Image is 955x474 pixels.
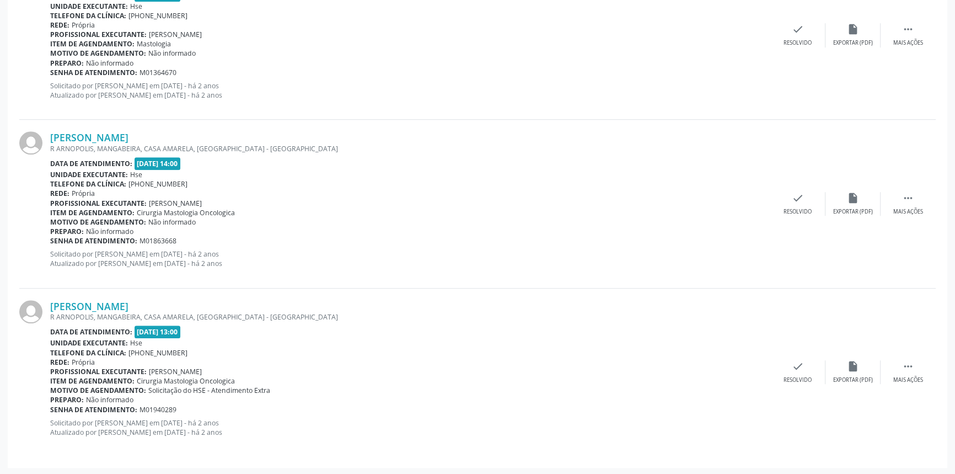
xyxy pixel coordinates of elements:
[50,376,135,386] b: Item de agendamento:
[50,144,770,153] div: R ARNOPOLIS, MANGABEIRA, CASA AMARELA, [GEOGRAPHIC_DATA] - [GEOGRAPHIC_DATA]
[50,367,147,376] b: Profissional executante:
[135,326,181,338] span: [DATE] 13:00
[130,2,142,11] span: Hse
[137,208,235,217] span: Cirurgia Mastologia Oncologica
[148,386,270,395] span: Solicitação do HSE - Atendimento Extra
[50,418,770,437] p: Solicitado por [PERSON_NAME] em [DATE] - há 2 anos Atualizado por [PERSON_NAME] em [DATE] - há 2 ...
[893,208,923,216] div: Mais ações
[50,170,128,179] b: Unidade executante:
[128,348,187,358] span: [PHONE_NUMBER]
[140,68,176,77] span: M01364670
[50,208,135,217] b: Item de agendamento:
[50,327,132,337] b: Data de atendimento:
[833,376,873,384] div: Exportar (PDF)
[50,2,128,11] b: Unidade executante:
[72,189,95,198] span: Própria
[792,23,804,35] i: check
[833,39,873,47] div: Exportar (PDF)
[50,249,770,268] p: Solicitado por [PERSON_NAME] em [DATE] - há 2 anos Atualizado por [PERSON_NAME] em [DATE] - há 2 ...
[140,236,176,246] span: M01863668
[86,227,133,236] span: Não informado
[50,312,770,322] div: R ARNOPOLIS, MANGABEIRA, CASA AMARELA, [GEOGRAPHIC_DATA] - [GEOGRAPHIC_DATA]
[86,395,133,404] span: Não informado
[50,58,84,68] b: Preparo:
[137,376,235,386] span: Cirurgia Mastologia Oncologica
[893,39,923,47] div: Mais ações
[50,159,132,168] b: Data de atendimento:
[792,192,804,204] i: check
[784,208,812,216] div: Resolvido
[784,39,812,47] div: Resolvido
[50,11,126,20] b: Telefone da clínica:
[86,58,133,68] span: Não informado
[50,227,84,236] b: Preparo:
[50,39,135,49] b: Item de agendamento:
[50,189,69,198] b: Rede:
[72,358,95,367] span: Própria
[847,360,859,372] i: insert_drive_file
[50,131,128,143] a: [PERSON_NAME]
[847,23,859,35] i: insert_drive_file
[128,179,187,189] span: [PHONE_NUMBER]
[50,199,147,208] b: Profissional executante:
[902,23,914,35] i: 
[140,405,176,414] span: M01940289
[50,217,146,227] b: Motivo de agendamento:
[902,360,914,372] i: 
[902,192,914,204] i: 
[50,395,84,404] b: Preparo:
[50,20,69,30] b: Rede:
[148,217,196,227] span: Não informado
[149,30,202,39] span: [PERSON_NAME]
[50,30,147,39] b: Profissional executante:
[148,49,196,58] span: Não informado
[130,170,142,179] span: Hse
[19,131,42,155] img: img
[50,49,146,58] b: Motivo de agendamento:
[137,39,171,49] span: Mastologia
[784,376,812,384] div: Resolvido
[19,300,42,323] img: img
[50,358,69,367] b: Rede:
[135,157,181,170] span: [DATE] 14:00
[72,20,95,30] span: Própria
[50,236,137,246] b: Senha de atendimento:
[792,360,804,372] i: check
[130,338,142,348] span: Hse
[50,405,137,414] b: Senha de atendimento:
[149,199,202,208] span: [PERSON_NAME]
[833,208,873,216] div: Exportar (PDF)
[50,179,126,189] b: Telefone da clínica:
[149,367,202,376] span: [PERSON_NAME]
[50,386,146,395] b: Motivo de agendamento:
[50,300,128,312] a: [PERSON_NAME]
[50,338,128,348] b: Unidade executante:
[50,68,137,77] b: Senha de atendimento:
[50,81,770,100] p: Solicitado por [PERSON_NAME] em [DATE] - há 2 anos Atualizado por [PERSON_NAME] em [DATE] - há 2 ...
[893,376,923,384] div: Mais ações
[847,192,859,204] i: insert_drive_file
[50,348,126,358] b: Telefone da clínica:
[128,11,187,20] span: [PHONE_NUMBER]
